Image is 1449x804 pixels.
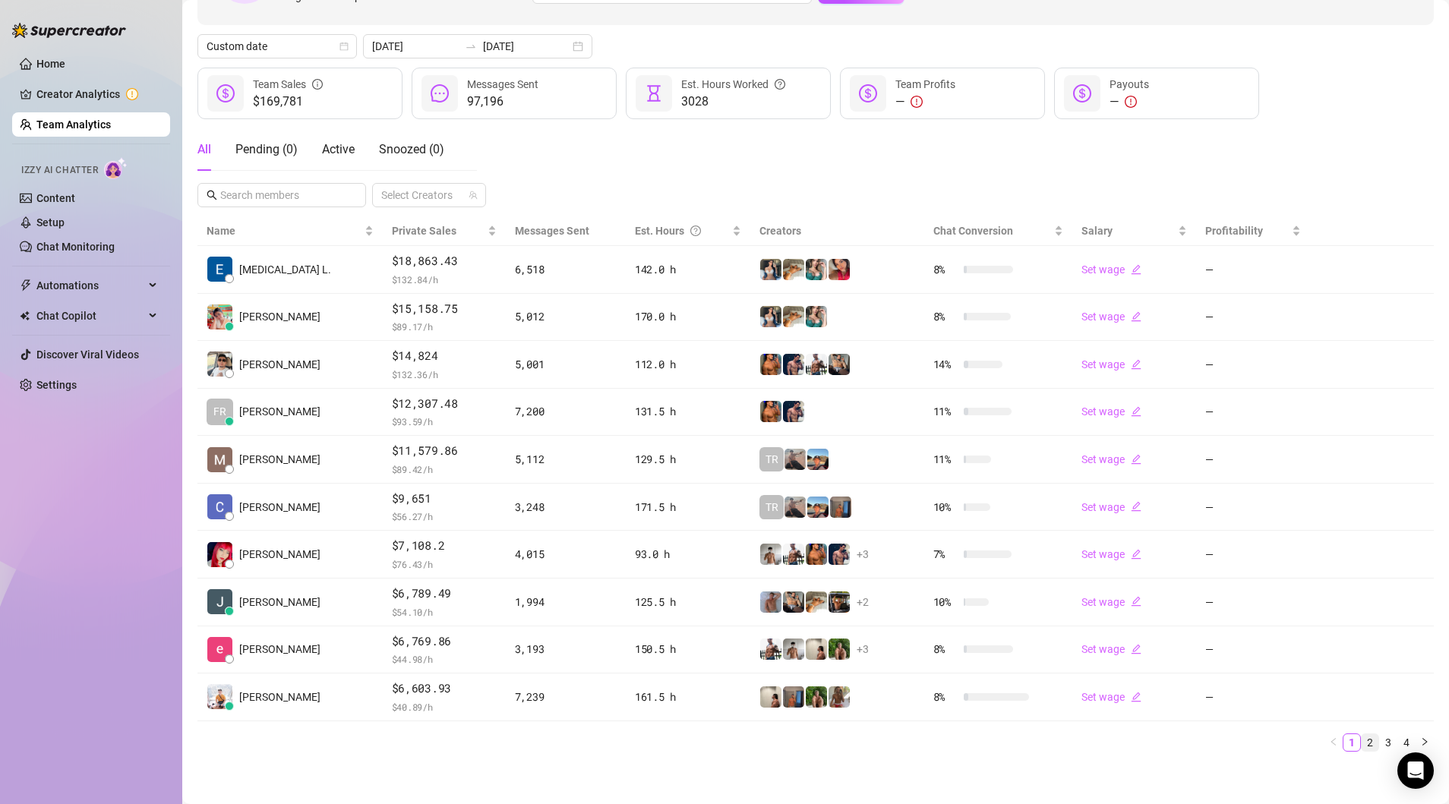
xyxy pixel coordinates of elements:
[392,490,497,508] span: $9,651
[392,556,497,572] span: $ 76.43 /h
[207,447,232,472] img: Mariane Subia
[207,494,232,519] img: Charmaine Javil…
[933,689,958,705] span: 8 %
[1081,263,1141,276] a: Set wageedit
[783,354,804,375] img: Axel
[239,594,320,610] span: [PERSON_NAME]
[829,686,850,708] img: Nathaniel
[783,259,804,280] img: Zac
[239,451,320,468] span: [PERSON_NAME]
[207,304,232,329] img: Aira Marie
[1081,501,1141,513] a: Set wageedit
[635,356,742,373] div: 112.0 h
[1131,549,1141,560] span: edit
[220,187,345,203] input: Search members
[1196,389,1310,437] td: —
[515,403,617,420] div: 7,200
[807,497,829,518] img: Zach
[1196,341,1310,389] td: —
[467,93,538,111] span: 97,196
[1196,436,1310,484] td: —
[253,76,323,93] div: Team Sales
[783,638,804,660] img: aussieboy_j
[635,499,742,516] div: 171.5 h
[392,272,497,287] span: $ 132.84 /h
[36,82,158,106] a: Creator Analytics exclamation-circle
[784,497,806,518] img: LC
[806,544,827,565] img: JG
[1324,733,1343,752] button: left
[1131,311,1141,322] span: edit
[239,403,320,420] span: [PERSON_NAME]
[392,300,497,318] span: $15,158.75
[392,585,497,603] span: $6,789.49
[197,140,211,159] div: All
[1196,531,1310,579] td: —
[1343,733,1361,752] li: 1
[635,689,742,705] div: 161.5 h
[857,594,869,610] span: + 2
[784,449,806,470] img: LC
[635,451,742,468] div: 129.5 h
[1196,484,1310,531] td: —
[1081,548,1141,560] a: Set wageedit
[239,546,320,563] span: [PERSON_NAME]
[635,308,742,325] div: 170.0 h
[515,499,617,516] div: 3,248
[207,257,232,282] img: Exon Locsin
[1397,733,1416,752] li: 4
[933,594,958,610] span: 10 %
[392,442,497,460] span: $11,579.86
[1081,311,1141,323] a: Set wageedit
[806,638,827,660] img: Ralphy
[760,354,781,375] img: JG
[933,403,958,420] span: 11 %
[933,451,958,468] span: 11 %
[36,118,111,131] a: Team Analytics
[515,451,617,468] div: 5,112
[392,252,497,270] span: $18,863.43
[392,699,497,714] span: $ 40.89 /h
[207,542,232,567] img: Mary Jane Moren…
[1131,454,1141,465] span: edit
[515,594,617,610] div: 1,994
[431,84,449,102] span: message
[207,222,361,239] span: Name
[392,537,497,555] span: $7,108.2
[392,679,497,698] span: $6,603.93
[1420,737,1429,746] span: right
[207,684,232,709] img: Jayson Roa
[806,591,827,613] img: Zac
[1380,734,1397,751] a: 3
[760,259,781,280] img: Katy
[216,84,235,102] span: dollar-circle
[322,142,355,156] span: Active
[20,311,30,321] img: Chat Copilot
[895,78,955,90] span: Team Profits
[372,38,459,55] input: Start date
[1081,453,1141,465] a: Set wageedit
[635,641,742,657] div: 150.5 h
[515,546,617,563] div: 4,015
[635,403,742,420] div: 131.5 h
[104,157,128,179] img: AI Chatter
[392,395,497,413] span: $12,307.48
[207,589,232,614] img: Jeffery Bamba
[635,222,730,239] div: Est. Hours
[392,319,497,334] span: $ 89.17 /h
[1081,225,1113,237] span: Salary
[1196,246,1310,294] td: —
[635,546,742,563] div: 93.0 h
[1398,734,1415,751] a: 4
[207,352,232,377] img: Rick Gino Tarce…
[312,76,323,93] span: info-circle
[933,225,1013,237] span: Chat Conversion
[239,689,320,705] span: [PERSON_NAME]
[635,594,742,610] div: 125.5 h
[1196,626,1310,674] td: —
[213,403,226,420] span: FR
[36,216,65,229] a: Setup
[36,379,77,391] a: Settings
[515,308,617,325] div: 5,012
[1379,733,1397,752] li: 3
